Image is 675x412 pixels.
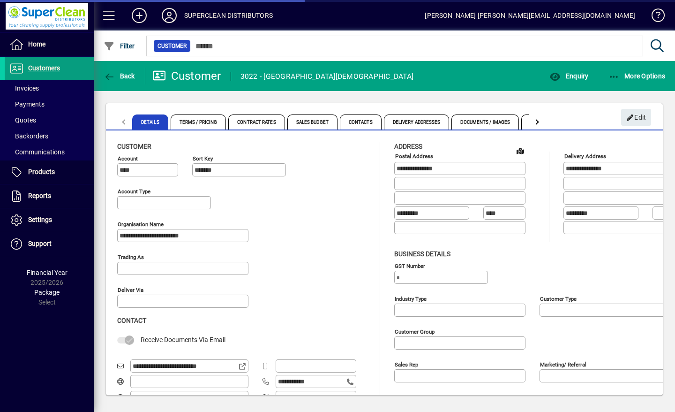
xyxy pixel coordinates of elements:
[28,40,45,48] span: Home
[5,80,94,96] a: Invoices
[9,148,65,156] span: Communications
[540,361,586,367] mat-label: Marketing/ Referral
[28,216,52,223] span: Settings
[540,295,577,302] mat-label: Customer type
[549,72,588,80] span: Enquiry
[5,33,94,56] a: Home
[5,208,94,232] a: Settings
[118,188,150,195] mat-label: Account Type
[395,262,425,269] mat-label: GST Number
[240,69,414,84] div: 3022 - [GEOGRAPHIC_DATA][DEMOGRAPHIC_DATA]
[184,8,273,23] div: SUPERCLEAN DISTRIBUTORS
[5,160,94,184] a: Products
[171,114,226,130] span: Terms / Pricing
[5,128,94,144] a: Backorders
[395,361,418,367] mat-label: Sales rep
[28,168,55,175] span: Products
[101,68,137,84] button: Back
[117,143,151,150] span: Customer
[132,114,168,130] span: Details
[154,7,184,24] button: Profile
[118,221,164,228] mat-label: Organisation name
[608,72,666,80] span: More Options
[395,394,415,400] mat-label: Manager
[384,114,450,130] span: Delivery Addresses
[34,289,60,296] span: Package
[141,336,225,343] span: Receive Documents Via Email
[118,254,144,260] mat-label: Trading as
[104,42,135,50] span: Filter
[606,68,668,84] button: More Options
[193,155,213,162] mat-label: Sort key
[124,7,154,24] button: Add
[228,114,285,130] span: Contract Rates
[9,116,36,124] span: Quotes
[394,250,450,258] span: Business details
[9,100,45,108] span: Payments
[395,295,427,302] mat-label: Industry type
[340,114,382,130] span: Contacts
[626,110,646,125] span: Edit
[5,96,94,112] a: Payments
[621,109,651,126] button: Edit
[118,287,143,293] mat-label: Deliver via
[451,114,519,130] span: Documents / Images
[547,68,591,84] button: Enquiry
[645,2,663,32] a: Knowledge Base
[5,232,94,256] a: Support
[5,184,94,208] a: Reports
[94,68,145,84] app-page-header-button: Back
[117,317,146,324] span: Contact
[118,155,138,162] mat-label: Account
[152,69,221,84] div: Customer
[513,143,528,158] a: View on map
[5,144,94,160] a: Communications
[287,114,337,130] span: Sales Budget
[425,8,635,23] div: [PERSON_NAME] [PERSON_NAME][EMAIL_ADDRESS][DOMAIN_NAME]
[28,192,51,199] span: Reports
[394,143,422,150] span: Address
[28,64,60,72] span: Customers
[28,240,52,247] span: Support
[27,269,67,276] span: Financial Year
[521,114,574,130] span: Custom Fields
[104,72,135,80] span: Back
[101,38,137,54] button: Filter
[540,394,556,400] mat-label: Region
[9,84,39,92] span: Invoices
[5,112,94,128] a: Quotes
[395,328,435,335] mat-label: Customer group
[157,41,187,51] span: Customer
[9,132,48,140] span: Backorders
